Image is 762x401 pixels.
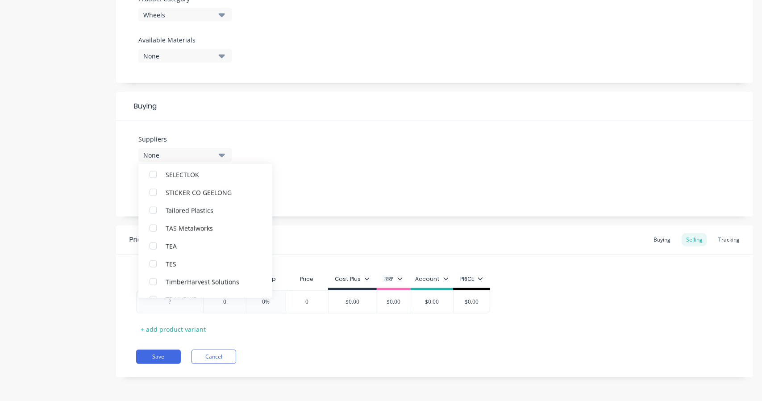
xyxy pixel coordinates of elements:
[166,188,255,197] div: STICKER CO GEELONG
[335,275,370,283] div: Cost Plus
[138,8,232,21] button: Wheels
[166,277,255,286] div: TimberHarvest Solutions
[449,291,494,313] div: $0.00
[143,51,215,61] div: None
[286,270,329,288] div: Price
[285,291,329,313] div: 0
[192,350,236,364] button: Cancel
[136,270,203,288] div: Description
[143,10,215,20] div: Wheels
[460,275,483,283] div: PRICE
[410,291,454,313] div: $0.00
[138,35,232,45] label: Available Materials
[682,233,707,246] div: Selling
[138,148,232,162] button: None
[415,275,449,283] div: Account
[166,259,255,268] div: TES
[138,49,232,63] button: None
[714,233,744,246] div: Tracking
[129,234,152,245] div: Pricing
[166,170,255,179] div: SELECTLOK
[649,233,675,246] div: Buying
[166,205,255,215] div: Tailored Plastics
[385,275,403,283] div: RRP
[136,350,181,364] button: Save
[371,291,416,313] div: $0.00
[138,134,232,144] label: Suppliers
[136,268,198,290] div: Description
[166,241,255,251] div: TEA
[136,322,210,336] div: + add product variant
[166,223,255,233] div: TAS Metalworks
[166,295,255,304] div: TRAILQUIP
[136,290,490,313] div: 00%0$0.00$0.00$0.00$0.00
[143,150,215,160] div: None
[329,291,377,313] div: $0.00
[116,92,753,121] div: Buying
